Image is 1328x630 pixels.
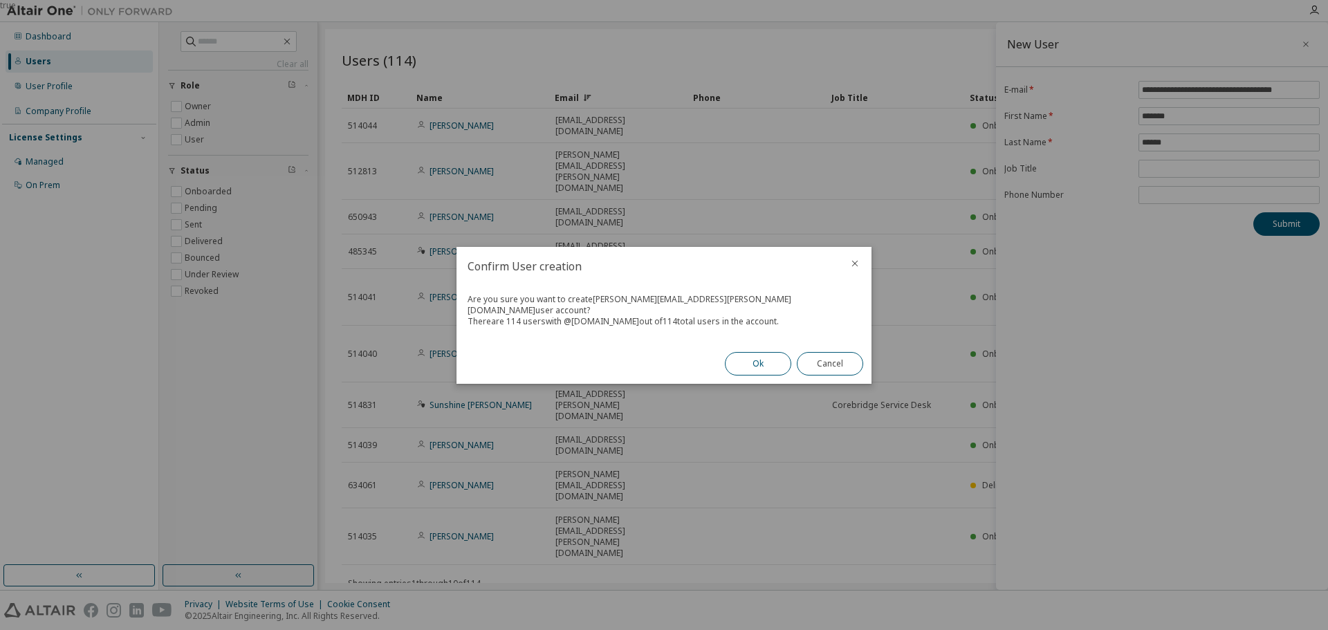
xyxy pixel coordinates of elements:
[849,258,860,269] button: close
[468,294,860,316] div: Are you sure you want to create [PERSON_NAME][EMAIL_ADDRESS][PERSON_NAME][DOMAIN_NAME] user account?
[725,352,791,376] button: Ok
[468,316,860,327] div: There are 114 users with @ [DOMAIN_NAME] out of 114 total users in the account.
[456,247,838,286] h2: Confirm User creation
[797,352,863,376] button: Cancel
